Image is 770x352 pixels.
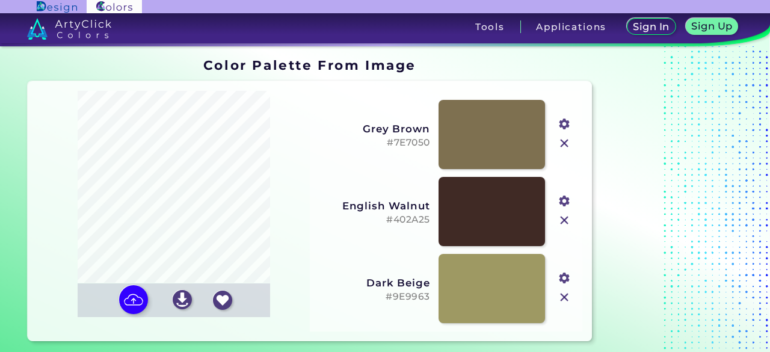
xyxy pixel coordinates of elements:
[318,200,430,212] h3: English Walnut
[556,289,572,305] img: icon_close.svg
[691,21,732,31] h5: Sign Up
[318,214,430,226] h5: #402A25
[173,290,192,309] img: icon_download_white.svg
[475,22,505,31] h3: Tools
[318,137,430,149] h5: #7E7050
[536,22,606,31] h3: Applications
[318,291,430,303] h5: #9E9963
[556,212,572,228] img: icon_close.svg
[27,18,112,40] img: logo_artyclick_colors_white.svg
[213,291,232,310] img: icon_favourite_white.svg
[633,22,670,31] h5: Sign In
[203,56,416,74] h1: Color Palette From Image
[686,18,738,35] a: Sign Up
[318,123,430,135] h3: Grey Brown
[37,1,77,13] img: ArtyClick Design logo
[318,277,430,289] h3: Dark Beige
[119,285,148,314] img: icon picture
[556,135,572,151] img: icon_close.svg
[597,53,747,346] iframe: Advertisement
[627,18,676,35] a: Sign In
